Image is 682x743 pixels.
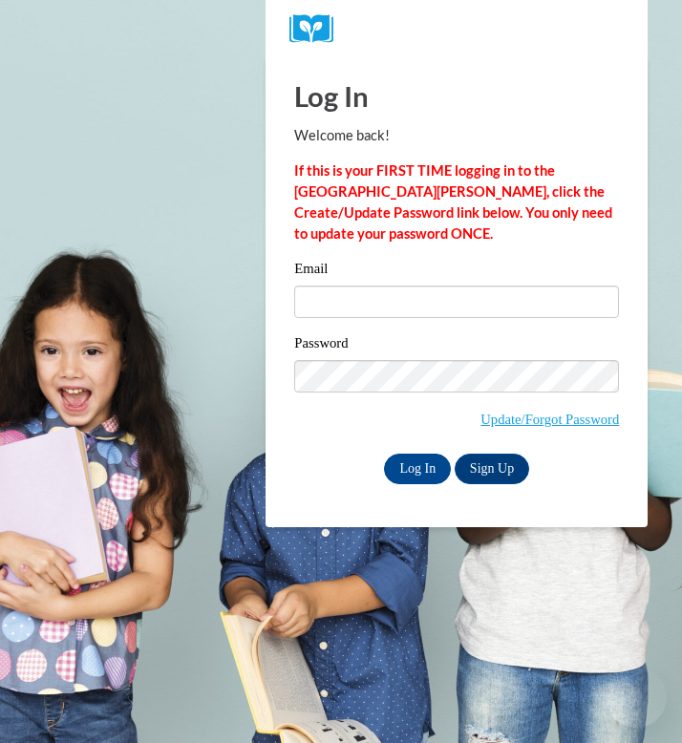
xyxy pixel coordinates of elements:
label: Password [294,336,619,355]
strong: If this is your FIRST TIME logging in to the [GEOGRAPHIC_DATA][PERSON_NAME], click the Create/Upd... [294,162,612,242]
label: Email [294,262,619,281]
a: COX Campus [289,14,624,44]
p: Welcome back! [294,125,619,146]
a: Update/Forgot Password [480,412,619,427]
a: Sign Up [455,454,529,484]
input: Log In [384,454,451,484]
h1: Log In [294,76,619,116]
iframe: Button to launch messaging window [606,667,667,728]
img: Logo brand [289,14,347,44]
